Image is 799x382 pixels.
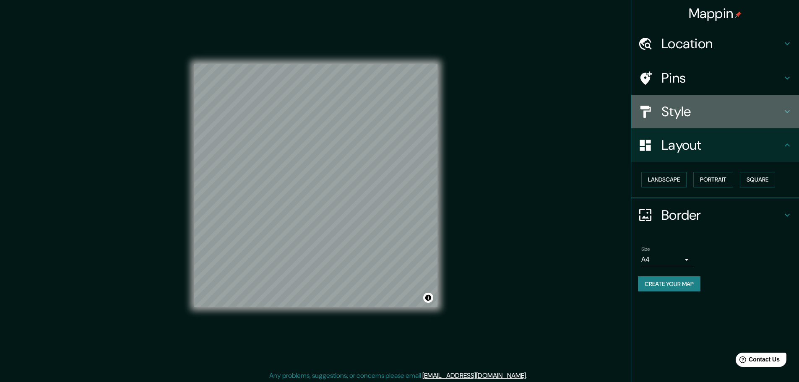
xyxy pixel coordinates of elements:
[194,64,437,307] canvas: Map
[641,253,692,266] div: A4
[528,371,530,381] div: .
[735,11,742,18] img: pin-icon.png
[631,27,799,60] div: Location
[661,70,782,86] h4: Pins
[661,103,782,120] h4: Style
[661,207,782,223] h4: Border
[724,349,790,373] iframe: Help widget launcher
[631,95,799,128] div: Style
[527,371,528,381] div: .
[631,128,799,162] div: Layout
[661,35,782,52] h4: Location
[631,198,799,232] div: Border
[631,61,799,95] div: Pins
[641,172,687,187] button: Landscape
[422,371,526,380] a: [EMAIL_ADDRESS][DOMAIN_NAME]
[689,5,742,22] h4: Mappin
[641,245,650,252] label: Size
[269,371,527,381] p: Any problems, suggestions, or concerns please email .
[423,293,433,303] button: Toggle attribution
[661,137,782,153] h4: Layout
[740,172,775,187] button: Square
[638,276,700,292] button: Create your map
[693,172,733,187] button: Portrait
